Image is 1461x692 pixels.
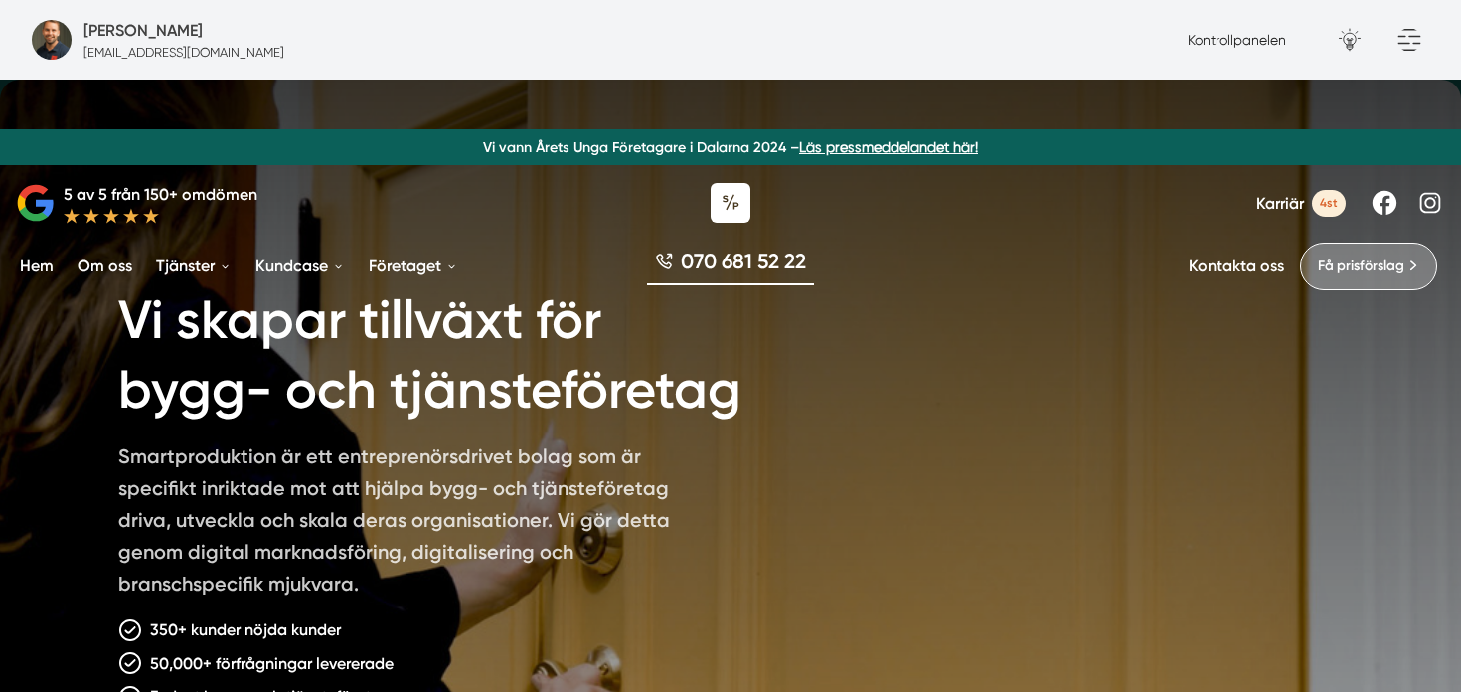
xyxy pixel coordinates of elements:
a: Hem [16,241,58,291]
p: 50,000+ förfrågningar levererade [150,651,394,676]
span: Få prisförslag [1318,256,1404,277]
span: 070 681 52 22 [681,247,806,275]
a: Kontrollpanelen [1188,32,1286,48]
p: 350+ kunder nöjda kunder [150,617,341,642]
p: 5 av 5 från 150+ omdömen [64,182,257,207]
span: Karriär [1256,194,1304,213]
p: [EMAIL_ADDRESS][DOMAIN_NAME] [83,43,284,62]
p: Smartproduktion är ett entreprenörsdrivet bolag som är specifikt inriktade mot att hjälpa bygg- o... [118,440,691,607]
a: Läs pressmeddelandet här! [799,139,978,155]
h1: Vi skapar tillväxt för bygg- och tjänsteföretag [118,262,813,440]
a: 070 681 52 22 [647,247,814,285]
h5: Försäljare [83,18,203,43]
a: Tjänster [152,241,236,291]
a: Företaget [365,241,462,291]
a: Kontakta oss [1189,257,1284,275]
img: bild-pa-smartproduktion-webbyraer-i-dalarnas-lan.jpg [32,20,72,60]
a: Få prisförslag [1300,243,1437,290]
a: Kundcase [251,241,349,291]
a: Om oss [74,241,136,291]
span: 4st [1312,190,1346,217]
p: Vi vann Årets Unga Företagare i Dalarna 2024 – [8,137,1453,157]
a: Karriär 4st [1256,190,1346,217]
